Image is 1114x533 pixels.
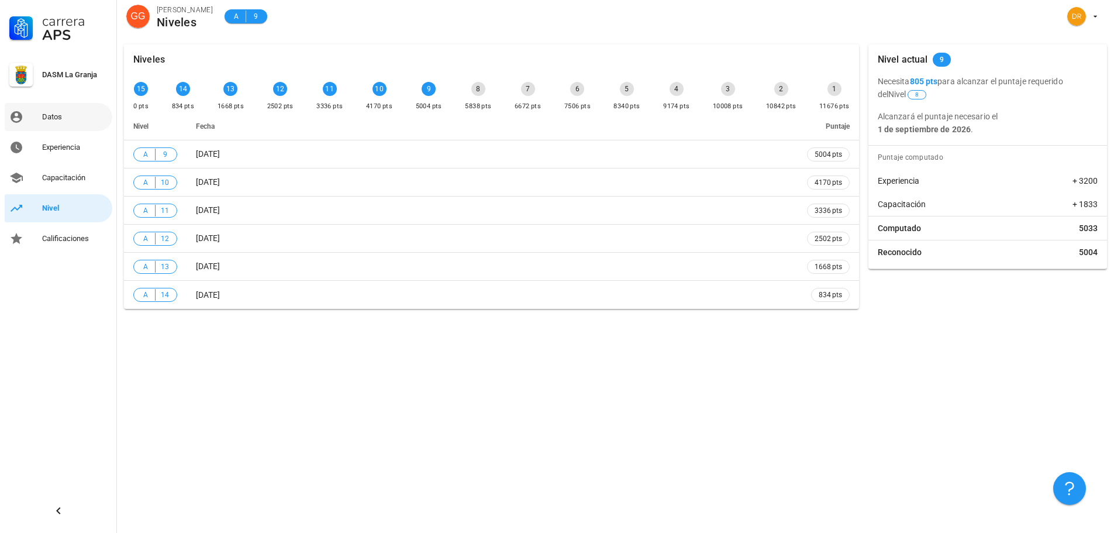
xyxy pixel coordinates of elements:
[160,205,170,216] span: 11
[196,233,220,243] span: [DATE]
[815,261,842,273] span: 1668 pts
[131,5,146,28] span: GG
[878,222,921,234] span: Computado
[826,122,850,130] span: Puntaje
[915,91,919,99] span: 8
[42,14,108,28] div: Carrera
[878,75,1098,101] p: Necesita para alcanzar el puntaje requerido del
[827,82,841,96] div: 1
[141,149,150,160] span: A
[160,233,170,245] span: 12
[42,70,108,80] div: DASM La Granja
[126,5,150,28] div: avatar
[42,173,108,183] div: Capacitación
[774,82,788,96] div: 2
[873,146,1107,169] div: Puntaje computado
[670,82,684,96] div: 4
[273,82,287,96] div: 12
[1067,7,1086,26] div: avatar
[134,82,148,96] div: 15
[815,205,842,216] span: 3336 pts
[521,82,535,96] div: 7
[878,44,928,75] div: Nivel actual
[1072,175,1098,187] span: + 3200
[878,175,919,187] span: Experiencia
[878,246,922,258] span: Reconocido
[316,101,343,112] div: 3336 pts
[815,177,842,188] span: 4170 pts
[888,90,927,99] span: Nivel
[620,82,634,96] div: 5
[721,82,735,96] div: 3
[267,101,294,112] div: 2502 pts
[1079,246,1098,258] span: 5004
[663,101,689,112] div: 9174 pts
[815,149,842,160] span: 5004 pts
[160,149,170,160] span: 9
[5,103,112,131] a: Datos
[878,110,1098,136] p: Alcanzará el puntaje necesario el .
[416,101,442,112] div: 5004 pts
[373,82,387,96] div: 10
[160,289,170,301] span: 14
[940,53,944,67] span: 9
[5,194,112,222] a: Nivel
[196,149,220,159] span: [DATE]
[196,290,220,300] span: [DATE]
[141,233,150,245] span: A
[187,112,798,140] th: Fecha
[815,233,842,245] span: 2502 pts
[141,289,150,301] span: A
[878,125,971,134] b: 1 de septiembre de 2026
[133,44,165,75] div: Niveles
[42,112,108,122] div: Datos
[196,262,220,271] span: [DATE]
[141,177,150,188] span: A
[160,177,170,188] span: 10
[564,101,591,112] div: 7506 pts
[465,101,491,112] div: 5838 pts
[878,198,926,210] span: Capacitación
[141,205,150,216] span: A
[172,101,195,112] div: 834 pts
[515,101,541,112] div: 6672 pts
[819,289,842,301] span: 834 pts
[1079,222,1098,234] span: 5033
[196,122,215,130] span: Fecha
[613,101,640,112] div: 8340 pts
[157,16,213,29] div: Niveles
[124,112,187,140] th: Nivel
[5,164,112,192] a: Capacitación
[713,101,743,112] div: 10008 pts
[160,261,170,273] span: 13
[133,122,149,130] span: Nivel
[196,177,220,187] span: [DATE]
[42,204,108,213] div: Nivel
[251,11,260,22] span: 9
[133,101,149,112] div: 0 pts
[42,234,108,243] div: Calificaciones
[157,4,213,16] div: [PERSON_NAME]
[42,28,108,42] div: APS
[176,82,190,96] div: 14
[223,82,237,96] div: 13
[819,101,850,112] div: 11676 pts
[422,82,436,96] div: 9
[366,101,392,112] div: 4170 pts
[910,77,938,86] b: 805 pts
[232,11,241,22] span: A
[141,261,150,273] span: A
[5,225,112,253] a: Calificaciones
[5,133,112,161] a: Experiencia
[570,82,584,96] div: 6
[471,82,485,96] div: 8
[1072,198,1098,210] span: + 1833
[218,101,244,112] div: 1668 pts
[42,143,108,152] div: Experiencia
[323,82,337,96] div: 11
[196,205,220,215] span: [DATE]
[798,112,859,140] th: Puntaje
[766,101,796,112] div: 10842 pts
